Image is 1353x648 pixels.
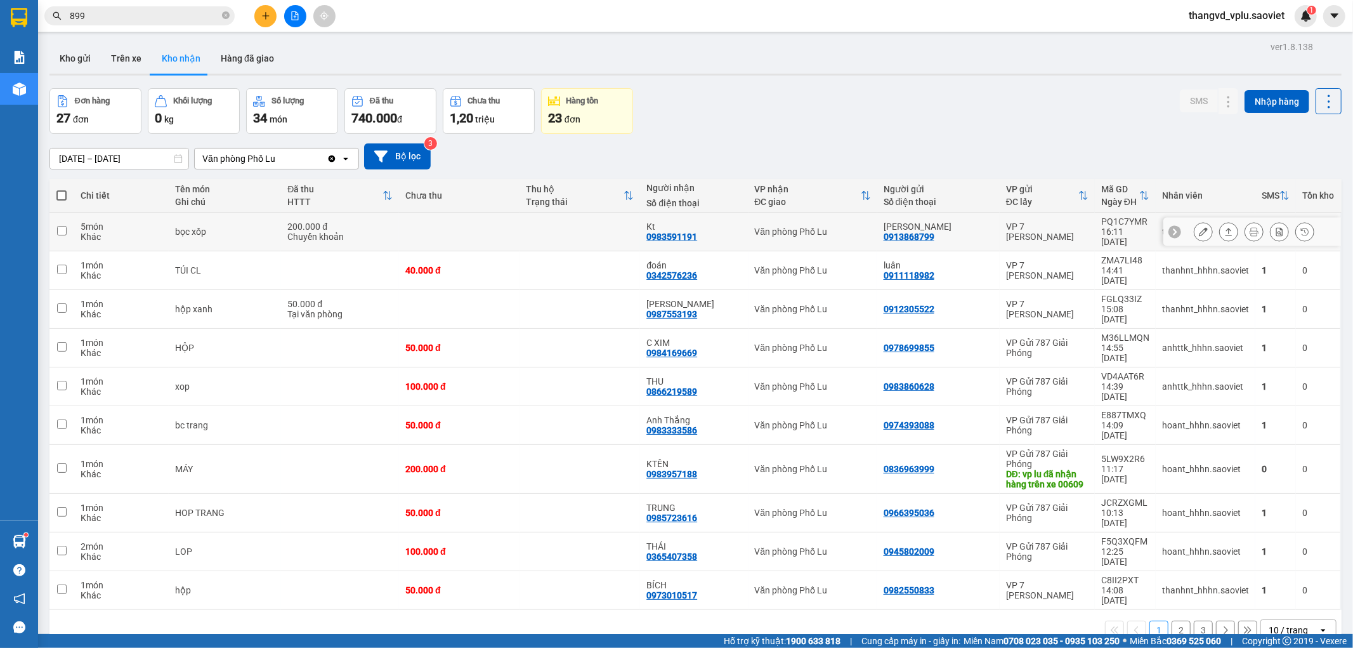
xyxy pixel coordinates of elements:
[1262,265,1290,275] div: 1
[81,222,163,232] div: 5 món
[646,552,697,562] div: 0365407358
[1101,216,1149,227] div: PQ1C7YMR
[1245,90,1309,113] button: Nhập hàng
[81,580,163,590] div: 1 món
[1262,304,1290,314] div: 1
[884,343,934,353] div: 0978699855
[405,420,513,430] div: 50.000 đ
[1123,638,1127,644] span: ⚪️
[1101,227,1149,247] div: 16:11 [DATE]
[646,270,697,281] div: 0342576236
[1329,10,1340,22] span: caret-down
[1101,184,1139,194] div: Mã GD
[1162,343,1249,353] div: anhttk_hhhn.saoviet
[1101,381,1149,402] div: 14:39 [DATE]
[884,184,993,194] div: Người gửi
[1162,546,1249,557] div: hoant_hhhn.saoviet
[175,304,275,314] div: hộp xanh
[1006,469,1088,489] div: DĐ: vp lu đã nhận hàng trên xe 00609
[526,184,624,194] div: Thu hộ
[148,88,240,134] button: Khối lượng0kg
[1101,343,1149,363] div: 14:55 [DATE]
[175,464,275,474] div: MÁY
[81,459,163,469] div: 1 món
[755,265,871,275] div: Văn phòng Phố Lu
[13,51,26,64] img: solution-icon
[364,143,431,169] button: Bộ lọc
[287,299,393,309] div: 50.000 đ
[1006,415,1088,435] div: VP Gửi 787 Giải Phóng
[287,309,393,319] div: Tại văn phòng
[565,114,580,124] span: đơn
[1302,304,1334,314] div: 0
[548,110,562,126] span: 23
[13,621,25,633] span: message
[13,593,25,605] span: notification
[49,43,101,74] button: Kho gửi
[81,387,163,397] div: Khác
[13,564,25,576] span: question-circle
[277,152,278,165] input: Selected Văn phòng Phố Lu.
[646,459,742,469] div: KTÊN
[1101,546,1149,567] div: 12:25 [DATE]
[1283,637,1291,645] span: copyright
[1162,265,1249,275] div: thanhnt_hhhn.saoviet
[646,376,742,387] div: THU
[724,634,840,648] span: Hỗ trợ kỹ thuật:
[81,338,163,348] div: 1 món
[1262,343,1290,353] div: 1
[1095,179,1156,213] th: Toggle SortBy
[1302,420,1334,430] div: 0
[1262,464,1290,474] div: 0
[81,503,163,513] div: 1 món
[405,546,513,557] div: 100.000 đ
[755,304,871,314] div: Văn phòng Phố Lu
[155,110,162,126] span: 0
[1006,299,1088,319] div: VP 7 [PERSON_NAME]
[884,508,934,518] div: 0966395036
[253,110,267,126] span: 34
[884,585,934,595] div: 0982550833
[646,590,697,600] div: 0973010517
[646,198,742,208] div: Số điện thoại
[1302,265,1334,275] div: 0
[786,636,840,646] strong: 1900 633 818
[11,8,27,27] img: logo-vxr
[1172,621,1191,640] button: 2
[222,10,230,22] span: close-circle
[202,152,275,165] div: Văn phòng Phố Lu
[755,381,871,392] div: Văn phòng Phố Lu
[73,114,89,124] span: đơn
[646,309,697,319] div: 0987553193
[70,9,219,23] input: Tìm tên, số ĐT hoặc mã đơn
[24,533,28,537] sup: 1
[175,184,275,194] div: Tên món
[81,270,163,281] div: Khác
[1006,449,1088,469] div: VP Gửi 787 Giải Phóng
[1162,190,1249,201] div: Nhân viên
[351,110,397,126] span: 740.000
[50,149,188,169] input: Select a date range.
[1255,179,1296,213] th: Toggle SortBy
[175,508,275,518] div: HOP TRANG
[1149,621,1168,640] button: 1
[646,503,742,513] div: TRUNG
[526,197,624,207] div: Trạng thái
[1101,255,1149,265] div: ZMA7LI48
[13,83,26,96] img: warehouse-icon
[1300,10,1312,22] img: icon-new-feature
[49,88,141,134] button: Đơn hàng27đơn
[175,227,275,237] div: bọc xốp
[1302,546,1334,557] div: 0
[1006,580,1088,600] div: VP 7 [PERSON_NAME]
[1180,89,1218,112] button: SMS
[405,381,513,392] div: 100.000 đ
[173,96,212,105] div: Khối lượng
[81,376,163,387] div: 1 món
[748,179,877,213] th: Toggle SortBy
[1262,546,1290,557] div: 1
[646,183,742,193] div: Người nhận
[81,425,163,435] div: Khác
[646,469,697,479] div: 0983957188
[261,11,270,20] span: plus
